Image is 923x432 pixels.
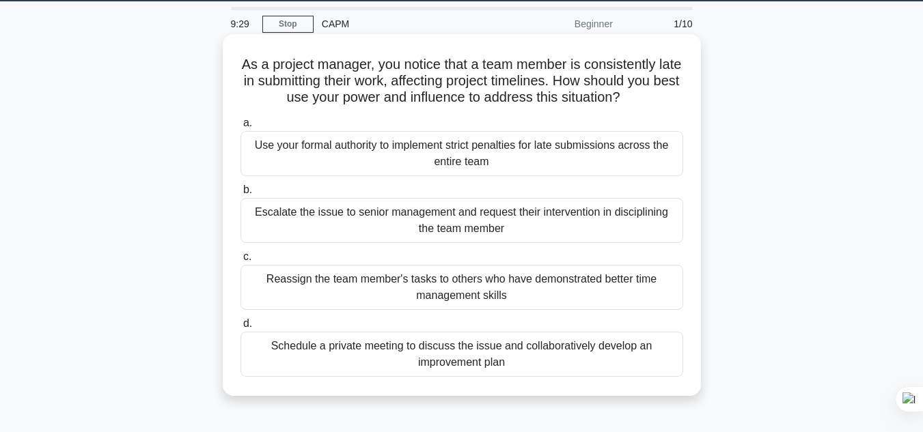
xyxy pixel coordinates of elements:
[243,184,252,195] span: b.
[501,10,621,38] div: Beginner
[223,10,262,38] div: 9:29
[621,10,701,38] div: 1/10
[314,10,501,38] div: CAPM
[240,265,683,310] div: Reassign the team member's tasks to others who have demonstrated better time management skills
[243,250,251,262] span: c.
[240,332,683,377] div: Schedule a private meeting to discuss the issue and collaboratively develop an improvement plan
[240,198,683,243] div: Escalate the issue to senior management and request their intervention in disciplining the team m...
[243,117,252,128] span: a.
[243,317,252,329] span: d.
[262,16,314,33] a: Stop
[240,131,683,176] div: Use your formal authority to implement strict penalties for late submissions across the entire team
[239,56,685,106] h5: As a project manager, you notice that a team member is consistently late in submitting their work...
